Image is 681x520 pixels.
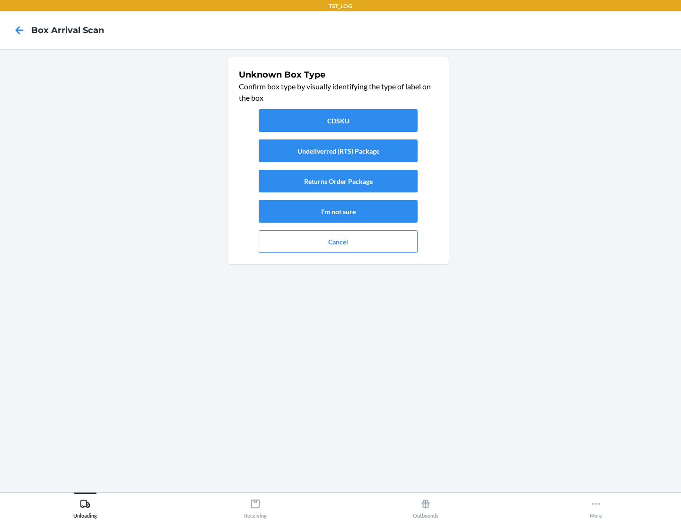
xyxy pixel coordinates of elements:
[31,24,104,36] h4: Box Arrival Scan
[170,493,340,519] button: Receiving
[244,495,267,519] div: Receiving
[259,109,418,132] button: CDSKU
[329,2,352,10] p: TST_LOG
[259,139,418,162] button: Undeliverred (RTS) Package
[73,495,97,519] div: Unloading
[413,495,438,519] div: Outbounds
[511,493,681,519] button: More
[590,495,602,519] div: More
[239,69,437,81] h1: Unknown Box Type
[239,81,437,104] p: Confirm box type by visually identifying the type of label on the box
[259,230,418,253] button: Cancel
[259,170,418,192] button: Returns Order Package
[340,493,511,519] button: Outbounds
[259,200,418,223] button: I'm not sure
